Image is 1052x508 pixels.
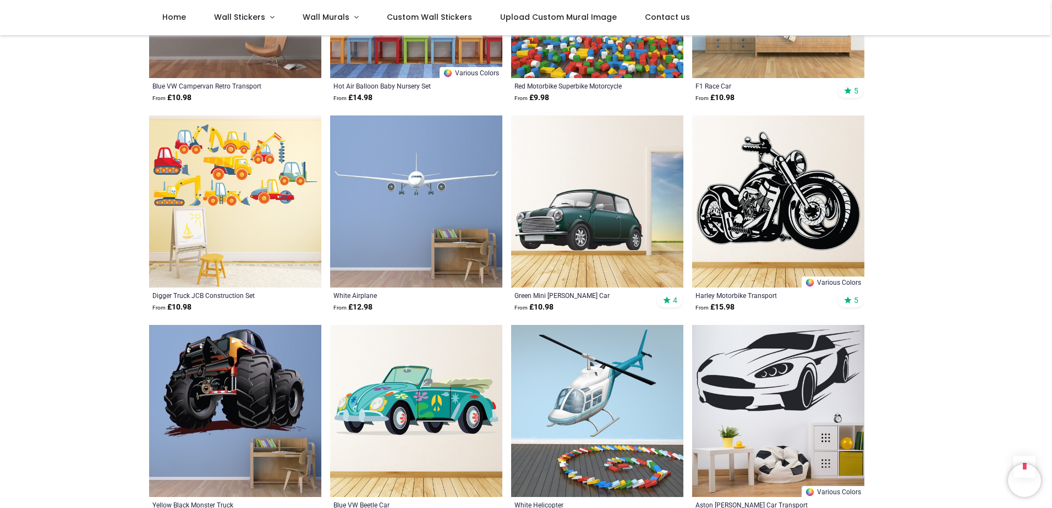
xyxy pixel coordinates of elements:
[854,295,858,305] span: 5
[695,302,735,313] strong: £ 15.98
[330,115,502,288] img: White Airplane Wall Sticker
[152,95,166,101] span: From
[802,486,864,497] a: Various Colors
[214,12,265,23] span: Wall Stickers
[440,67,502,78] a: Various Colors
[152,92,191,103] strong: £ 10.98
[303,12,349,23] span: Wall Murals
[692,325,864,497] img: Aston Martin Car Transport Wall Sticker
[333,302,372,313] strong: £ 12.98
[514,302,554,313] strong: £ 10.98
[333,92,372,103] strong: £ 14.98
[514,95,528,101] span: From
[149,325,321,497] img: Yellow Black Monster Truck Wall Sticker
[695,81,828,90] a: F1 Race Car
[695,92,735,103] strong: £ 10.98
[514,291,647,300] a: Green Mini [PERSON_NAME] Car
[152,305,166,311] span: From
[333,95,347,101] span: From
[333,291,466,300] a: White Airplane
[443,68,453,78] img: Color Wheel
[805,278,815,288] img: Color Wheel
[802,277,864,288] a: Various Colors
[854,86,858,96] span: 5
[152,81,285,90] a: Blue VW Campervan Retro Transport
[333,305,347,311] span: From
[673,295,677,305] span: 4
[511,115,683,288] img: Green Mini Cooper Car Wall Sticker
[695,95,709,101] span: From
[511,325,683,497] img: White Helicopter Wall Sticker
[1008,464,1041,497] iframe: Brevo live chat
[514,81,647,90] a: Red Motorbike Superbike Motorcycle
[645,12,690,23] span: Contact us
[805,487,815,497] img: Color Wheel
[695,305,709,311] span: From
[152,291,285,300] a: Digger Truck JCB Construction Set
[162,12,186,23] span: Home
[152,302,191,313] strong: £ 10.98
[330,325,502,497] img: Blue VW Beetle Car Wall Sticker
[514,305,528,311] span: From
[500,12,617,23] span: Upload Custom Mural Image
[514,92,549,103] strong: £ 9.98
[149,115,321,288] img: Digger Truck JCB Construction Wall Sticker Set
[695,291,828,300] a: Harley Motorbike Transport
[387,12,472,23] span: Custom Wall Stickers
[333,81,466,90] a: Hot Air Balloon Baby Nursery Set
[692,115,864,288] img: Harley Motorbike Transport Wall Sticker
